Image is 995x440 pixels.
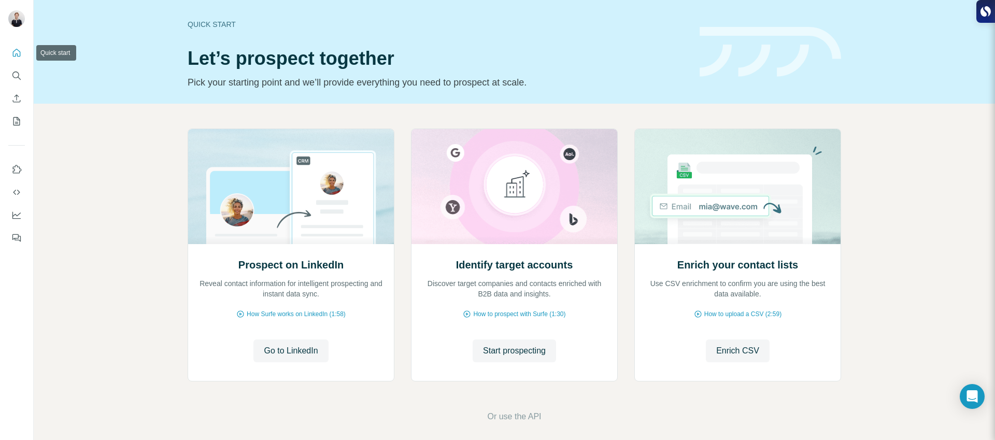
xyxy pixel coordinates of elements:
[238,258,344,272] h2: Prospect on LinkedIn
[411,129,618,244] img: Identify target accounts
[706,339,770,362] button: Enrich CSV
[253,339,328,362] button: Go to LinkedIn
[188,129,394,244] img: Prospect on LinkedIn
[487,410,541,423] button: Or use the API
[8,89,25,108] button: Enrich CSV
[8,229,25,247] button: Feedback
[198,278,383,299] p: Reveal contact information for intelligent prospecting and instant data sync.
[634,129,841,244] img: Enrich your contact lists
[960,384,985,409] div: Open Intercom Messenger
[8,112,25,131] button: My lists
[704,309,781,319] span: How to upload a CSV (2:59)
[188,19,687,30] div: Quick start
[473,339,556,362] button: Start prospecting
[8,160,25,179] button: Use Surfe on LinkedIn
[188,75,687,90] p: Pick your starting point and we’ll provide everything you need to prospect at scale.
[716,345,759,357] span: Enrich CSV
[677,258,798,272] h2: Enrich your contact lists
[247,309,346,319] span: How Surfe works on LinkedIn (1:58)
[700,27,841,77] img: banner
[8,183,25,202] button: Use Surfe API
[422,278,607,299] p: Discover target companies and contacts enriched with B2B data and insights.
[264,345,318,357] span: Go to LinkedIn
[8,206,25,224] button: Dashboard
[456,258,573,272] h2: Identify target accounts
[473,309,565,319] span: How to prospect with Surfe (1:30)
[483,345,546,357] span: Start prospecting
[645,278,830,299] p: Use CSV enrichment to confirm you are using the best data available.
[8,66,25,85] button: Search
[8,44,25,62] button: Quick start
[8,10,25,27] img: Avatar
[188,48,687,69] h1: Let’s prospect together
